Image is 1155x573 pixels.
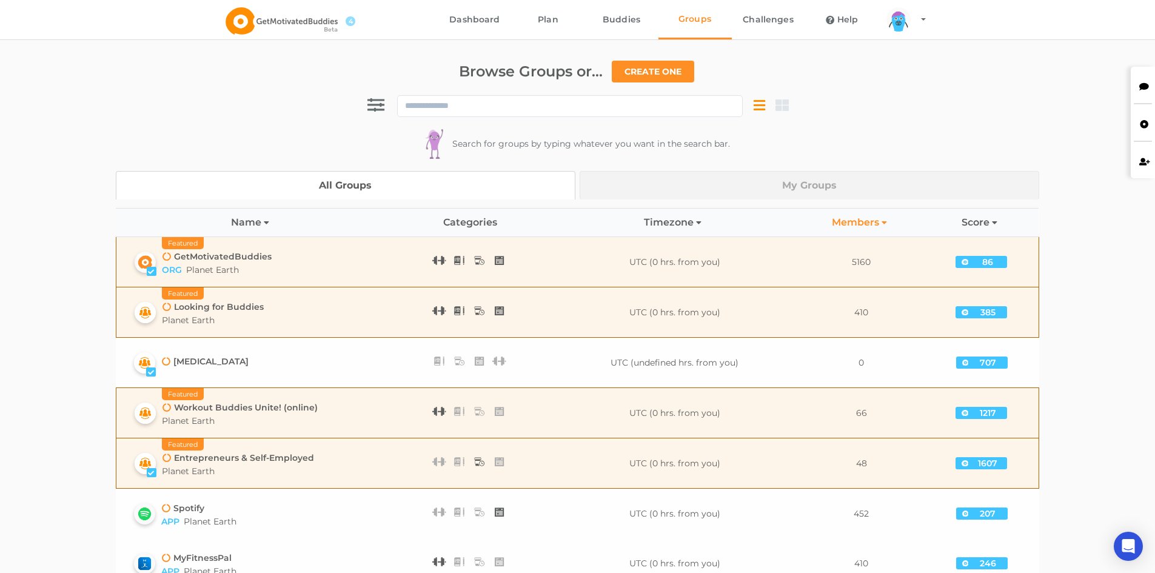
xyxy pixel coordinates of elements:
span: 5160 [852,256,871,268]
img: Workout Buddies Unite! (online) [135,403,156,424]
span: Members [832,216,879,229]
div: UTC (undefined hrs. from you) [558,344,791,381]
div: Entrepreneurs & Self-Employed [162,452,314,464]
span: Planet Earth [186,264,239,275]
span: 452 [854,508,869,520]
a: SpotifySpotifyAppPlanet Earth [134,502,236,526]
img: Entrepreneurs & Self-Employed [135,453,156,474]
p: 86 [971,256,1005,268]
p: 1217 [971,407,1005,419]
span: Planet Earth [184,516,236,527]
span: Timezone [644,216,694,229]
span: App [161,516,179,527]
span: 0 [859,357,864,369]
span: Score [962,216,989,229]
div: Spotify [161,502,236,514]
span: Planet Earth [162,315,215,326]
p: 207 [971,508,1005,520]
span: Planet Earth [162,415,215,426]
p: 1607 [971,457,1005,469]
span: 410 [854,306,868,318]
p: 385 [971,306,1005,318]
a: GetMotivatedBuddiesFeaturedGetMotivatedBuddiesOrgPlanet Earth [135,250,272,274]
div: Featured [162,287,204,300]
div: UTC (0 hrs. from you) [558,395,791,431]
img: GetMotivatedBuddies [135,252,156,273]
span: 410 [854,557,868,569]
span: Categories [443,216,497,229]
div: Looking for Buddies [162,301,264,313]
p: Search for groups by typing whatever you want in the search bar. [452,138,730,150]
span: 66 [856,407,867,419]
img: FxdTGKqHvR86AAAAAElFTkSuQmCC [425,129,443,159]
a: Entrepreneurs & Self-EmployedFeaturedEntrepreneurs & Self-EmployedPlanet Earth [135,452,314,475]
a: All Groups [116,171,575,199]
div: MyFitnessPal [161,552,236,564]
span: Org [162,264,182,275]
div: [MEDICAL_DATA] [161,355,249,367]
img: ADHD [134,352,155,374]
div: Workout Buddies Unite! (online) [162,401,318,414]
h2: Browse Groups or... [459,61,603,82]
div: UTC (0 hrs. from you) [558,294,791,330]
div: UTC (0 hrs. from you) [558,244,791,280]
img: Looking for Buddies [135,302,156,323]
p: 707 [971,357,1005,369]
span: Planet Earth [162,466,215,477]
a: Looking for BuddiesFeaturedLooking for BuddiesPlanet Earth [135,301,264,324]
div: Featured [162,237,204,249]
div: UTC (0 hrs. from you) [558,495,791,532]
div: Featured [162,438,204,451]
span: Name [231,216,261,229]
a: My Groups [580,171,1039,199]
div: Open Intercom Messenger [1114,532,1143,561]
span: 48 [856,457,867,469]
div: UTC (0 hrs. from you) [558,445,791,481]
p: 246 [971,557,1005,569]
img: Spotify [134,503,155,524]
a: Workout Buddies Unite! (online)FeaturedWorkout Buddies Unite! (online)Planet Earth [135,401,318,425]
span: 4 [346,16,355,26]
a: ADHD[MEDICAL_DATA] [134,352,249,374]
button: CREATE ONE [612,61,694,82]
div: GetMotivatedBuddies [162,250,272,263]
div: Featured [162,388,204,400]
